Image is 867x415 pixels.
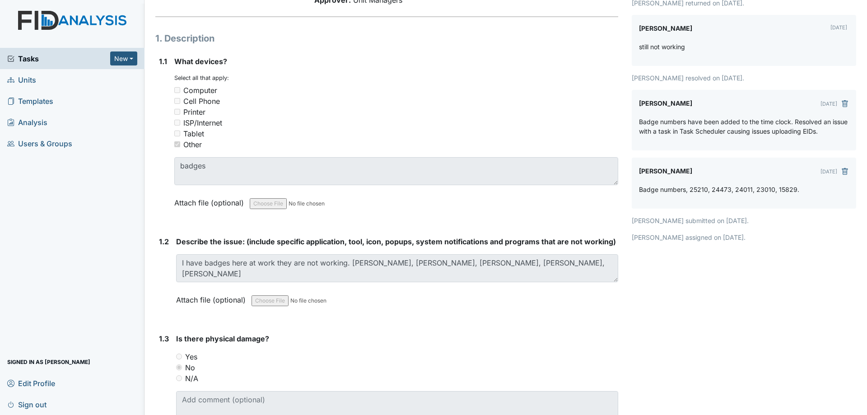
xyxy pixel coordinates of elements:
p: [PERSON_NAME] submitted on [DATE]. [632,216,856,225]
div: Computer [183,85,217,96]
span: Is there physical damage? [176,334,269,343]
div: Printer [183,107,205,117]
span: Analysis [7,115,47,129]
span: Edit Profile [7,376,55,390]
p: [PERSON_NAME] assigned on [DATE]. [632,233,856,242]
button: New [110,51,137,65]
span: Sign out [7,397,47,411]
input: Cell Phone [174,98,180,104]
input: ISP/Internet [174,120,180,126]
p: Badge numbers have been added to the time clock. Resolved an issue with a task in Task Scheduler ... [639,117,849,136]
div: ISP/Internet [183,117,222,128]
small: Select all that apply: [174,75,229,81]
textarea: I have badges here at work they are not working. [PERSON_NAME], [PERSON_NAME], [PERSON_NAME], [PE... [176,254,618,282]
label: N/A [185,373,198,384]
div: Other [183,139,202,150]
span: Users & Groups [7,136,72,150]
p: Badge numbers, 25210, 24473, 24011, 23010, 15829. [639,185,799,194]
label: Attach file (optional) [176,289,249,305]
small: [DATE] [820,101,837,107]
h1: 1. Description [155,32,618,45]
span: What devices? [174,57,227,66]
small: [DATE] [830,24,847,31]
input: Computer [174,87,180,93]
span: Describe the issue: (include specific application, tool, icon, popups, system notifications and p... [176,237,616,246]
small: [DATE] [820,168,837,175]
label: Yes [185,351,197,362]
input: N/A [176,375,182,381]
input: Tablet [174,131,180,136]
input: No [176,364,182,370]
input: Printer [174,109,180,115]
textarea: badges [174,157,618,185]
p: still not working [639,42,685,51]
label: [PERSON_NAME] [639,165,692,177]
label: 1.2 [159,236,169,247]
label: 1.1 [159,56,167,67]
label: 1.3 [159,333,169,344]
input: Other [174,141,180,147]
input: Yes [176,354,182,359]
span: Signed in as [PERSON_NAME] [7,355,90,369]
div: Cell Phone [183,96,220,107]
div: Tablet [183,128,204,139]
label: Attach file (optional) [174,192,247,208]
p: [PERSON_NAME] resolved on [DATE]. [632,73,856,83]
span: Units [7,73,36,87]
label: [PERSON_NAME] [639,22,692,35]
a: Tasks [7,53,110,64]
label: [PERSON_NAME] [639,97,692,110]
label: No [185,362,195,373]
span: Templates [7,94,53,108]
